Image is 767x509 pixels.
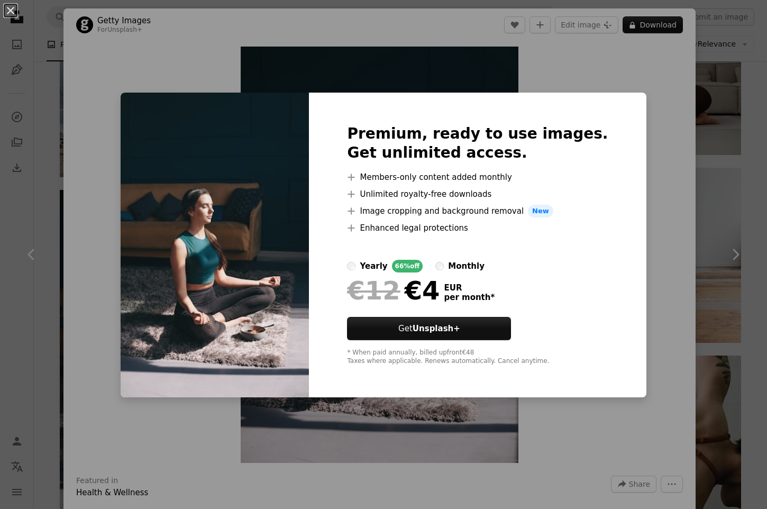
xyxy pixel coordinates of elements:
[347,277,400,304] span: €12
[347,171,608,184] li: Members-only content added monthly
[347,349,608,366] div: * When paid annually, billed upfront €48 Taxes where applicable. Renews automatically. Cancel any...
[347,222,608,234] li: Enhanced legal protections
[347,262,355,270] input: yearly66%off
[444,283,495,293] span: EUR
[347,124,608,162] h2: Premium, ready to use images. Get unlimited access.
[360,260,387,272] div: yearly
[435,262,444,270] input: monthly
[347,205,608,217] li: Image cropping and background removal
[347,277,440,304] div: €4
[121,93,309,397] img: premium_photo-1661776042506-9154882ba689
[392,260,423,272] div: 66% off
[347,188,608,201] li: Unlimited royalty-free downloads
[444,293,495,302] span: per month *
[413,324,460,333] strong: Unsplash+
[448,260,485,272] div: monthly
[528,205,553,217] span: New
[347,317,511,340] button: GetUnsplash+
